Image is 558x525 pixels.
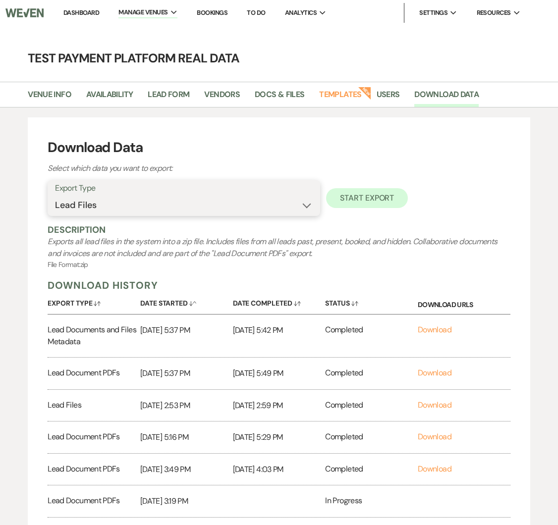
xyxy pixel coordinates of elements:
[48,224,510,236] h5: Description
[233,324,326,337] p: [DATE] 5:42 PM
[48,260,510,270] p: File Format: zip
[48,137,510,158] h3: Download Data
[140,324,233,337] p: [DATE] 5:37 PM
[326,188,408,208] button: Start Export
[418,400,451,410] a: Download
[325,315,418,357] div: Completed
[414,88,479,107] a: Download Data
[418,292,510,314] div: Download URLs
[118,7,167,17] span: Manage Venues
[325,292,418,311] button: Status
[204,88,240,107] a: Vendors
[48,279,510,292] h5: Download History
[285,8,317,18] span: Analytics
[140,463,233,476] p: [DATE] 3:49 PM
[86,88,133,107] a: Availability
[233,292,326,311] button: Date Completed
[418,464,451,474] a: Download
[140,431,233,444] p: [DATE] 5:16 PM
[233,463,326,476] p: [DATE] 4:03 PM
[325,390,418,421] div: Completed
[55,181,313,196] label: Export Type
[148,88,189,107] a: Lead Form
[197,8,227,17] a: Bookings
[140,495,233,508] p: [DATE] 3:19 PM
[319,88,361,107] a: Templates
[140,292,233,311] button: Date Started
[255,88,304,107] a: Docs & Files
[48,358,140,389] div: Lead Document PDFs
[325,454,418,485] div: Completed
[325,358,418,389] div: Completed
[477,8,511,18] span: Resources
[233,399,326,412] p: [DATE] 2:59 PM
[140,367,233,380] p: [DATE] 5:37 PM
[48,390,140,421] div: Lead Files
[48,454,140,485] div: Lead Document PDFs
[48,236,510,260] div: Exports all lead files in the system into a zip file. Includes files from all leads past, present...
[358,86,372,100] strong: New
[233,367,326,380] p: [DATE] 5:49 PM
[325,485,418,517] div: In Progress
[28,88,71,107] a: Venue Info
[418,324,451,335] a: Download
[418,367,451,378] a: Download
[48,292,140,311] button: Export Type
[48,421,140,453] div: Lead Document PDFs
[377,88,400,107] a: Users
[63,8,99,17] a: Dashboard
[247,8,265,17] a: To Do
[48,485,140,517] div: Lead Document PDFs
[233,431,326,444] p: [DATE] 5:29 PM
[48,315,140,357] div: Lead Documents and Files Metadata
[418,431,451,442] a: Download
[5,2,44,23] img: Weven Logo
[419,8,447,18] span: Settings
[48,162,394,175] p: Select which data you want to export:
[325,421,418,453] div: Completed
[140,399,233,412] p: [DATE] 2:53 PM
